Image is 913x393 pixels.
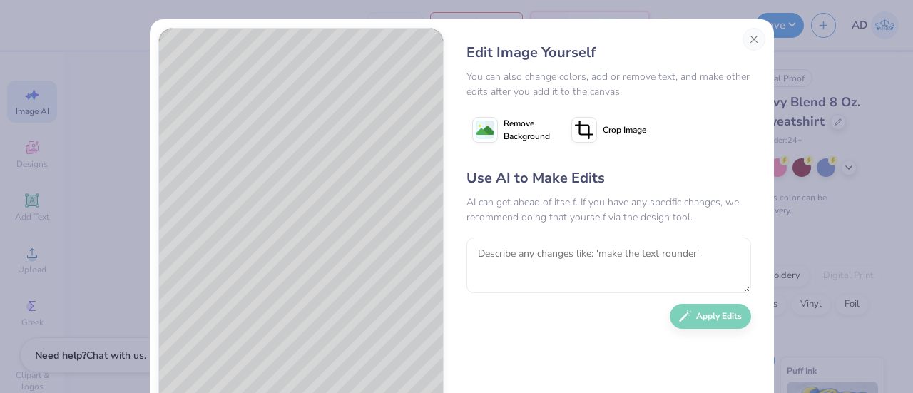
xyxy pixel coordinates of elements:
div: AI can get ahead of itself. If you have any specific changes, we recommend doing that yourself vi... [466,195,751,225]
div: Use AI to Make Edits [466,168,751,189]
button: Crop Image [566,112,655,148]
button: Close [743,28,765,51]
div: You can also change colors, add or remove text, and make other edits after you add it to the canvas. [466,69,751,99]
button: Remove Background [466,112,556,148]
span: Crop Image [603,123,646,136]
span: Remove Background [504,117,550,143]
div: Edit Image Yourself [466,42,751,63]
